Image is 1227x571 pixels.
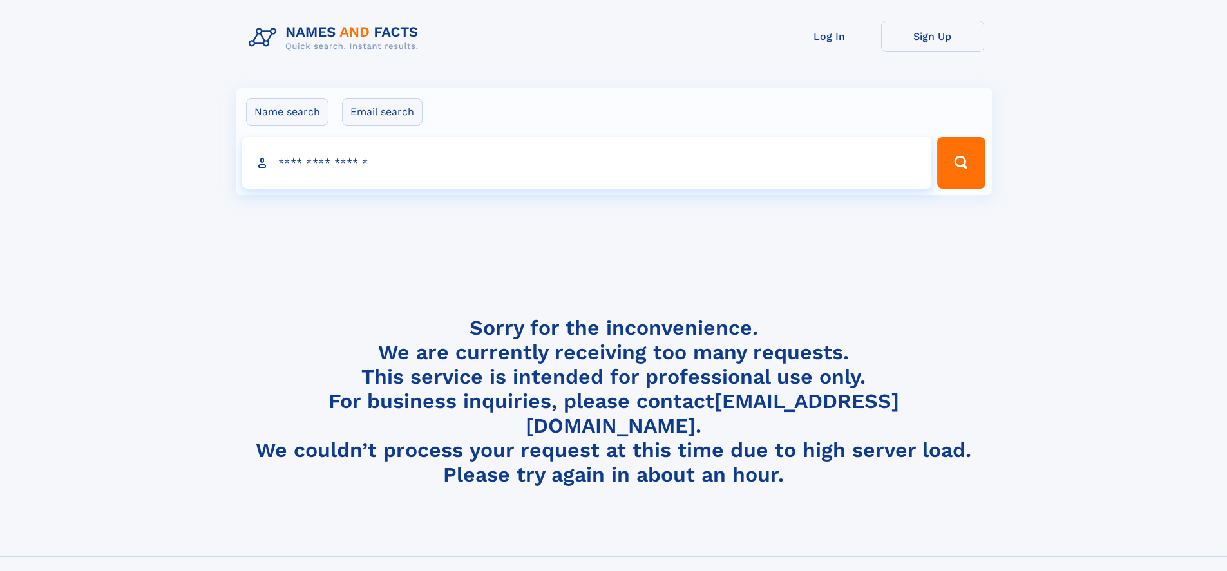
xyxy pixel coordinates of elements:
[243,315,984,487] h4: Sorry for the inconvenience. We are currently receiving too many requests. This service is intend...
[242,137,932,189] input: search input
[243,21,429,55] img: Logo Names and Facts
[881,21,984,52] a: Sign Up
[342,98,423,126] label: Email search
[937,137,985,189] button: Search Button
[778,21,881,52] a: Log In
[526,389,899,438] a: [EMAIL_ADDRESS][DOMAIN_NAME]
[246,98,328,126] label: Name search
